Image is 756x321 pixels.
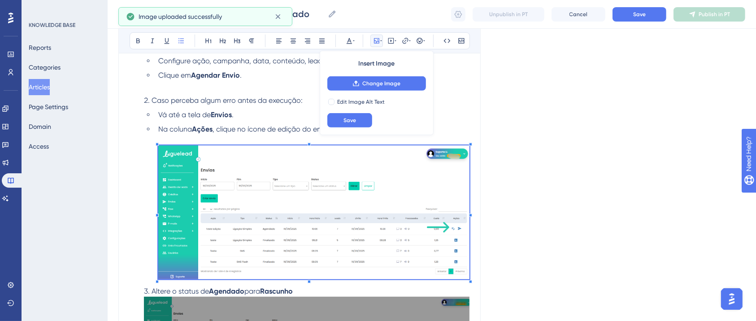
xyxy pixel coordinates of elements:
[152,96,303,105] span: Caso perceba algum erro antes da execução:
[209,287,244,295] strong: Agendado
[192,125,213,133] strong: Ações
[211,110,232,119] strong: Envios
[29,59,61,75] button: Categories
[552,7,605,22] button: Cancel
[343,117,356,124] span: Save
[327,113,372,128] button: Save
[240,71,242,79] span: .
[633,11,646,18] span: Save
[613,7,666,22] button: Save
[213,125,365,133] span: , clique no ícone de edição do envio desejado.
[569,11,588,18] span: Cancel
[327,76,426,91] button: Change Image
[191,71,240,79] strong: Agendar Envio
[29,138,49,154] button: Access
[362,80,400,87] span: Change Image
[489,11,528,18] span: Unpublish in PT
[29,119,51,135] button: Domain
[29,22,75,29] div: KNOWLEDGE BASE
[232,110,234,119] span: .
[29,79,50,95] button: Articles
[158,110,211,119] span: Vá até a tela de
[337,98,385,106] span: Edit Image Alt Text
[158,71,191,79] span: Clique em
[699,11,730,18] span: Publish in PT
[29,99,68,115] button: Page Settings
[29,40,51,56] button: Reports
[673,7,745,22] button: Publish in PT
[358,58,395,69] span: Insert Image
[152,287,209,295] span: Altere o status de
[718,286,745,312] iframe: UserGuiding AI Assistant Launcher
[158,125,192,133] span: Na coluna
[473,7,544,22] button: Unpublish in PT
[244,287,260,295] span: para
[260,287,293,295] strong: Rascunho
[139,11,222,22] span: Image uploaded successfully
[21,2,56,13] span: Need Help?
[158,57,340,65] span: Configure ação, campanha, data, conteúdo, leads etc.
